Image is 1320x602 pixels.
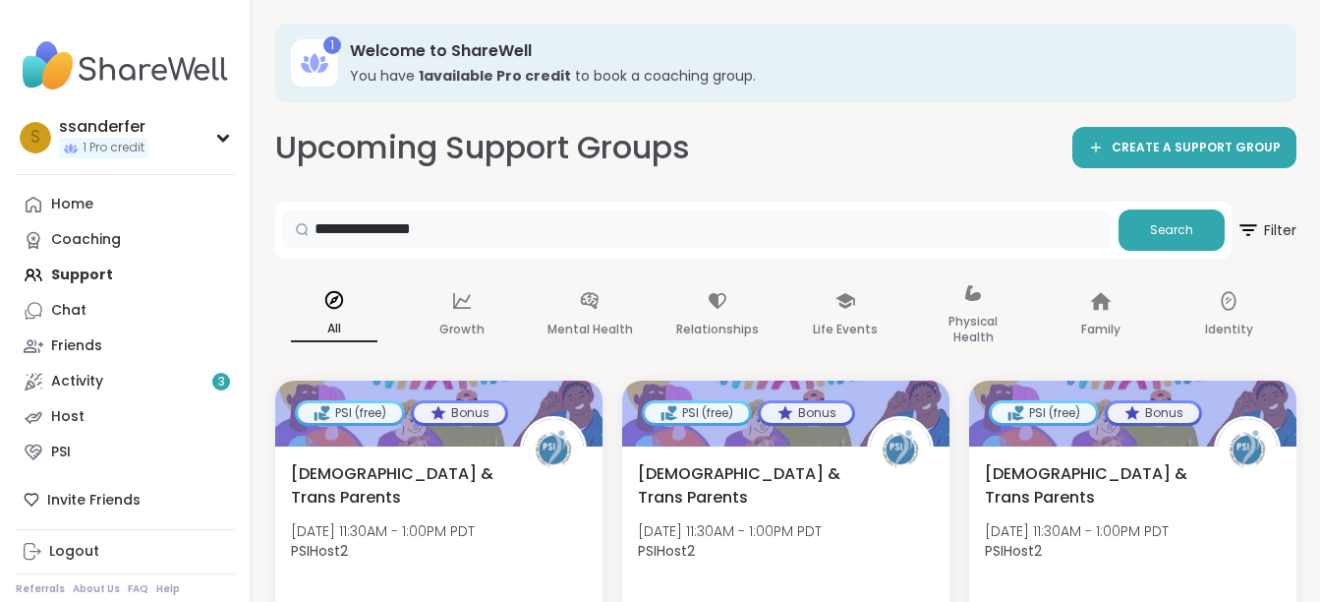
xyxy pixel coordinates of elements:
div: Bonus [414,403,505,423]
p: Physical Health [930,310,1016,349]
span: 3 [218,374,225,391]
div: ssanderfer [59,116,148,138]
a: Chat [16,293,235,329]
div: Chat [51,301,86,321]
span: [DEMOGRAPHIC_DATA] & Trans Parents [638,462,845,510]
img: PSIHost2 [523,419,584,480]
h3: You have to book a coaching group. [350,66,1269,86]
h2: Upcoming Support Groups [275,126,690,170]
p: Identity [1205,318,1253,341]
a: FAQ [128,582,148,596]
p: Mental Health [547,318,633,341]
a: PSI [16,435,235,470]
div: PSI (free) [298,403,402,423]
b: PSIHost2 [638,541,695,561]
span: [DATE] 11:30AM - 1:00PM PDT [985,521,1169,541]
a: Activity3 [16,364,235,399]
div: PSI (free) [645,403,749,423]
div: Coaching [51,230,121,250]
p: Relationships [676,318,759,341]
button: Filter [1236,202,1296,259]
p: Growth [439,318,485,341]
a: About Us [73,582,120,596]
span: [DEMOGRAPHIC_DATA] & Trans Parents [291,462,498,510]
p: All [291,317,377,342]
div: PSI [51,443,71,462]
p: Family [1081,318,1120,341]
span: [DEMOGRAPHIC_DATA] & Trans Parents [985,462,1192,510]
span: 1 Pro credit [83,140,144,156]
a: Help [156,582,180,596]
span: s [30,125,40,150]
img: PSIHost2 [870,419,931,480]
h3: Welcome to ShareWell [350,40,1269,62]
div: Host [51,407,85,427]
div: Home [51,195,93,214]
div: Logout [49,542,99,562]
p: Life Events [813,318,878,341]
span: Filter [1236,207,1296,254]
span: [DATE] 11:30AM - 1:00PM PDT [291,521,475,541]
div: Bonus [1108,403,1199,423]
a: CREATE A SUPPORT GROUP [1072,127,1296,168]
b: 1 available Pro credit [419,66,571,86]
a: Home [16,187,235,222]
div: Activity [51,372,103,391]
span: Search [1150,221,1193,239]
b: PSIHost2 [985,541,1042,561]
a: Referrals [16,582,65,596]
button: Search [1119,210,1225,251]
a: Logout [16,534,235,570]
div: Friends [51,336,102,356]
b: PSIHost2 [291,541,348,561]
span: [DATE] 11:30AM - 1:00PM PDT [638,521,822,541]
div: Bonus [761,403,852,423]
div: Invite Friends [16,482,235,517]
a: Coaching [16,222,235,258]
a: Host [16,399,235,435]
div: 1 [323,36,341,54]
span: CREATE A SUPPORT GROUP [1112,140,1281,156]
a: Friends [16,329,235,364]
img: PSIHost2 [1217,419,1278,480]
img: ShareWell Nav Logo [16,31,235,100]
div: PSI (free) [992,403,1096,423]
